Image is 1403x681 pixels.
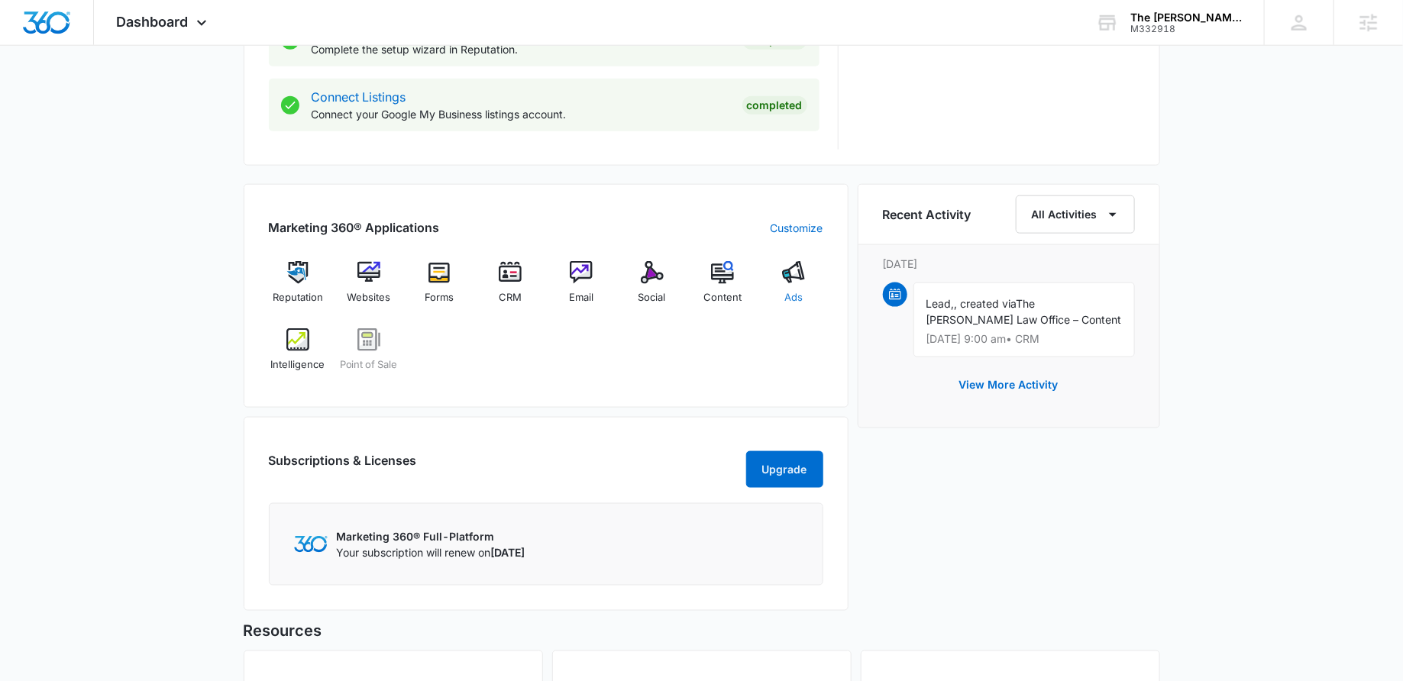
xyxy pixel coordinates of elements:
span: Ads [784,290,803,305]
p: [DATE] 9:00 am • CRM [926,334,1122,344]
h2: Marketing 360® Applications [269,218,440,237]
p: [DATE] [883,256,1135,272]
span: Websites [347,290,390,305]
span: Intelligence [270,357,325,373]
img: Marketing 360 Logo [294,536,328,552]
p: Marketing 360® Full-Platform [337,528,525,544]
a: CRM [481,261,540,316]
p: Complete the setup wizard in Reputation. [312,41,730,57]
a: Reputation [269,261,328,316]
span: CRM [499,290,522,305]
span: Content [703,290,742,305]
button: All Activities [1016,195,1135,234]
a: Websites [339,261,398,316]
span: , created via [955,297,1017,310]
a: Intelligence [269,328,328,383]
button: Upgrade [746,451,823,488]
a: Point of Sale [339,328,398,383]
a: Email [552,261,611,316]
span: Email [569,290,593,305]
div: account name [1130,11,1242,24]
a: Forms [410,261,469,316]
a: Social [622,261,681,316]
button: View More Activity [944,366,1074,403]
a: Ads [765,261,823,316]
a: Connect Listings [312,89,406,105]
span: Reputation [273,290,323,305]
span: The [PERSON_NAME] Law Office – Content [926,297,1122,326]
div: account id [1130,24,1242,34]
h2: Subscriptions & Licenses [269,451,417,482]
div: Completed [742,96,807,115]
a: Customize [771,220,823,236]
p: Your subscription will renew on [337,544,525,560]
h6: Recent Activity [883,205,971,224]
span: Social [638,290,666,305]
span: Point of Sale [340,357,398,373]
span: Lead, [926,297,955,310]
h5: Resources [244,620,1160,643]
span: Forms [425,290,454,305]
span: [DATE] [491,546,525,559]
a: Content [693,261,752,316]
span: Dashboard [117,14,189,30]
p: Connect your Google My Business listings account. [312,106,730,122]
